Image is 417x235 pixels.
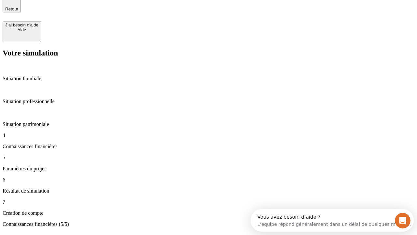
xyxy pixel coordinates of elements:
h2: Votre simulation [3,49,414,57]
p: Création de compte [3,210,414,216]
p: Connaissances financières (5/5) [3,221,414,227]
div: Aide [5,27,38,32]
iframe: Intercom live chat [395,213,410,228]
div: J’ai besoin d'aide [5,23,38,27]
p: Connaissances financières [3,144,414,149]
p: 6 [3,177,414,183]
p: 7 [3,199,414,205]
p: Résultat de simulation [3,188,414,194]
p: Situation patrimoniale [3,121,414,127]
p: Paramètres du projet [3,166,414,172]
div: Vous avez besoin d’aide ? [7,6,160,11]
iframe: Intercom live chat discovery launcher [251,209,414,232]
p: 5 [3,155,414,161]
button: J’ai besoin d'aideAide [3,22,41,42]
p: 4 [3,133,414,138]
p: Situation professionnelle [3,99,414,104]
div: Ouvrir le Messenger Intercom [3,3,180,21]
div: L’équipe répond généralement dans un délai de quelques minutes. [7,11,160,18]
span: Retour [5,7,18,11]
p: Situation familiale [3,76,414,82]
